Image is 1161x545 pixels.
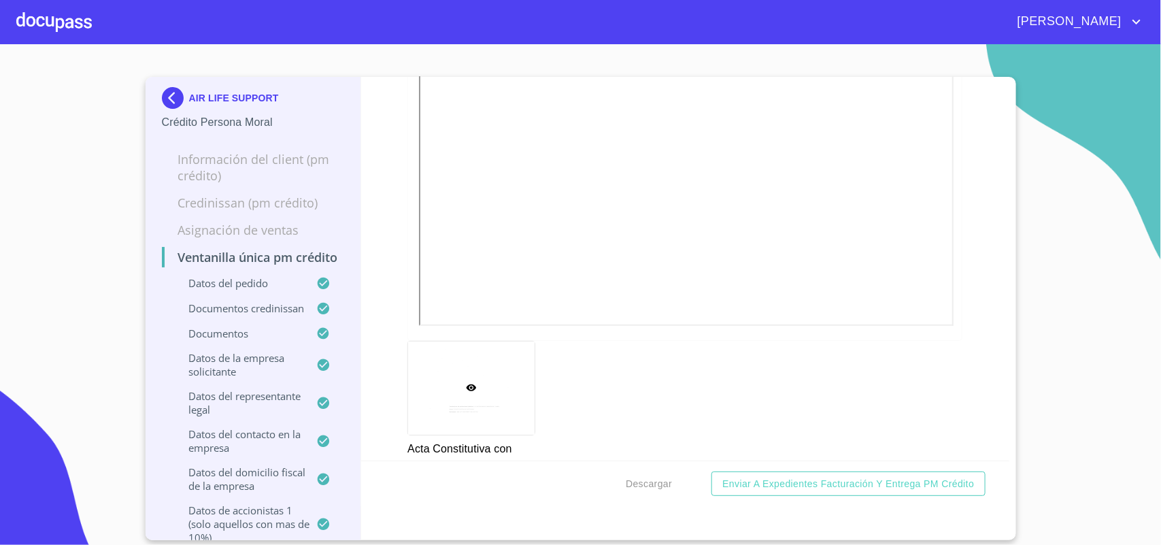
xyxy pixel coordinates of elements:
[162,327,317,340] p: Documentos
[162,87,189,109] img: Docupass spot blue
[1007,11,1128,33] span: [PERSON_NAME]
[162,87,345,114] div: AIR LIFE SUPPORT
[162,114,345,131] p: Crédito Persona Moral
[162,276,317,290] p: Datos del pedido
[162,222,345,238] p: Asignación de Ventas
[162,427,317,455] p: Datos del contacto en la empresa
[162,301,317,315] p: Documentos CrediNissan
[711,472,985,497] button: Enviar a Expedientes Facturación y Entrega PM crédito
[626,476,672,493] span: Descargar
[1007,11,1145,33] button: account of current user
[189,93,279,103] p: AIR LIFE SUPPORT
[162,195,345,211] p: Credinissan (PM crédito)
[162,465,317,493] p: Datos del domicilio fiscal de la empresa
[162,351,317,378] p: Datos de la empresa solicitante
[162,503,317,544] p: Datos de accionistas 1 (solo aquellos con mas de 10%)
[722,476,974,493] span: Enviar a Expedientes Facturación y Entrega PM crédito
[620,472,677,497] button: Descargar
[162,151,345,184] p: Información del Client (PM crédito)
[162,389,317,416] p: Datos del representante legal
[162,249,345,265] p: Ventanilla única PM crédito
[407,435,534,474] p: Acta Constitutiva con poderes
